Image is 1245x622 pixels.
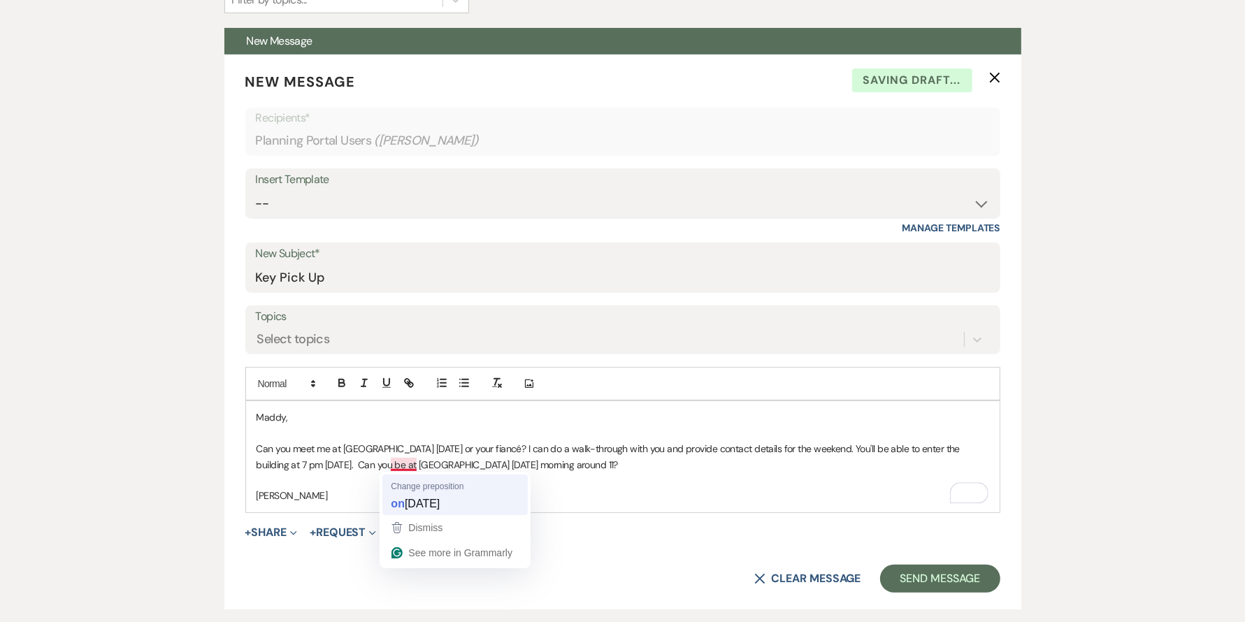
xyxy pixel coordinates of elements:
a: Manage Templates [902,222,1000,234]
div: To enrich screen reader interactions, please activate Accessibility in Grammarly extension settings [246,401,1000,512]
p: Can you meet me at [GEOGRAPHIC_DATA] [DATE] or your fiancé? I can do a walk-through with you and ... [257,441,989,472]
div: Planning Portal Users [256,127,990,154]
div: Select topics [257,331,330,349]
button: Request [310,527,376,538]
span: New Message [245,73,356,91]
span: Saving draft... [852,68,972,92]
p: [PERSON_NAME] [257,488,989,503]
button: Send Message [880,565,1000,593]
span: + [245,527,252,538]
span: + [310,527,316,538]
p: Maddy, [257,410,989,425]
span: ( [PERSON_NAME] ) [374,131,479,150]
button: Clear message [754,573,861,584]
button: Share [245,527,298,538]
label: Topics [256,307,990,327]
span: New Message [247,34,312,48]
p: Recipients* [256,109,990,127]
label: New Subject* [256,244,990,264]
div: Insert Template [256,170,990,190]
